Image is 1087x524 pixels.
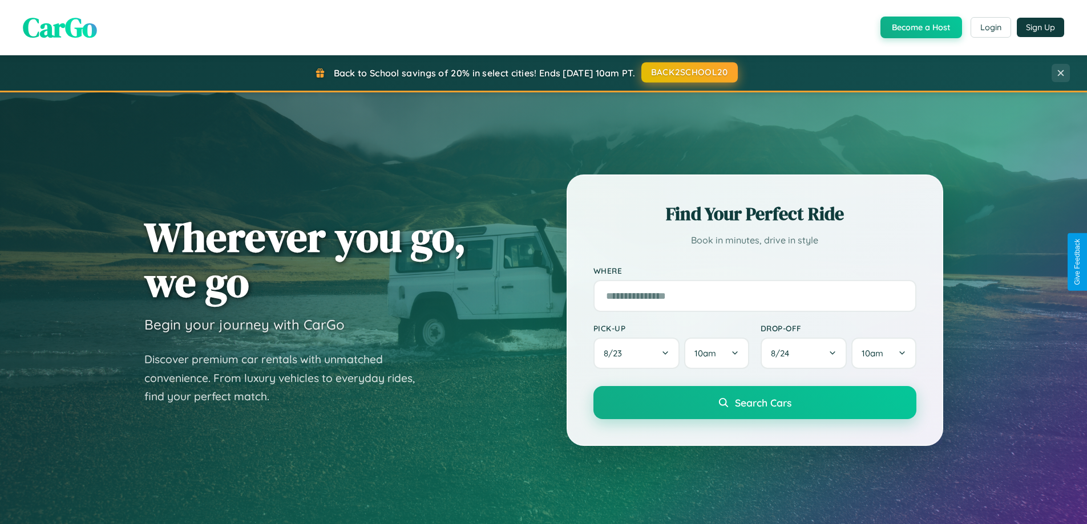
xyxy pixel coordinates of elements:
h1: Wherever you go, we go [144,214,466,304]
button: 8/23 [593,338,680,369]
label: Drop-off [761,323,916,333]
p: Book in minutes, drive in style [593,232,916,249]
button: Login [971,17,1011,38]
span: 10am [694,348,716,359]
p: Discover premium car rentals with unmatched convenience. From luxury vehicles to everyday rides, ... [144,350,430,406]
span: 8 / 23 [604,348,628,359]
button: Sign Up [1017,18,1064,37]
button: 8/24 [761,338,847,369]
h3: Begin your journey with CarGo [144,316,345,333]
div: Give Feedback [1073,239,1081,285]
label: Where [593,266,916,275]
span: CarGo [23,9,97,46]
span: Search Cars [735,396,791,409]
button: Search Cars [593,386,916,419]
button: 10am [684,338,749,369]
button: Become a Host [880,17,962,38]
button: BACK2SCHOOL20 [641,62,738,83]
h2: Find Your Perfect Ride [593,201,916,226]
label: Pick-up [593,323,749,333]
button: 10am [851,338,916,369]
span: 8 / 24 [771,348,795,359]
span: 10am [862,348,883,359]
span: Back to School savings of 20% in select cities! Ends [DATE] 10am PT. [334,67,635,79]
